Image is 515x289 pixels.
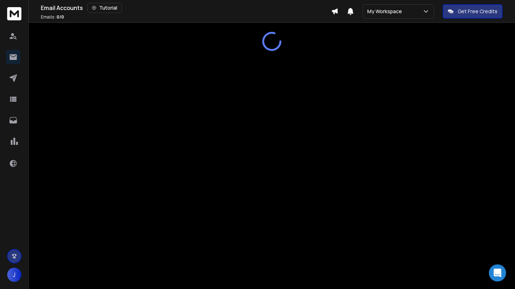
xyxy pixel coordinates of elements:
div: Open Intercom Messenger [489,264,506,282]
span: 0 / 0 [57,14,64,20]
button: Get Free Credits [443,4,502,19]
p: Emails : [41,14,64,20]
p: Get Free Credits [458,8,497,15]
div: Email Accounts [41,3,331,13]
p: My Workspace [367,8,405,15]
button: Tutorial [87,3,122,13]
button: J [7,268,21,282]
